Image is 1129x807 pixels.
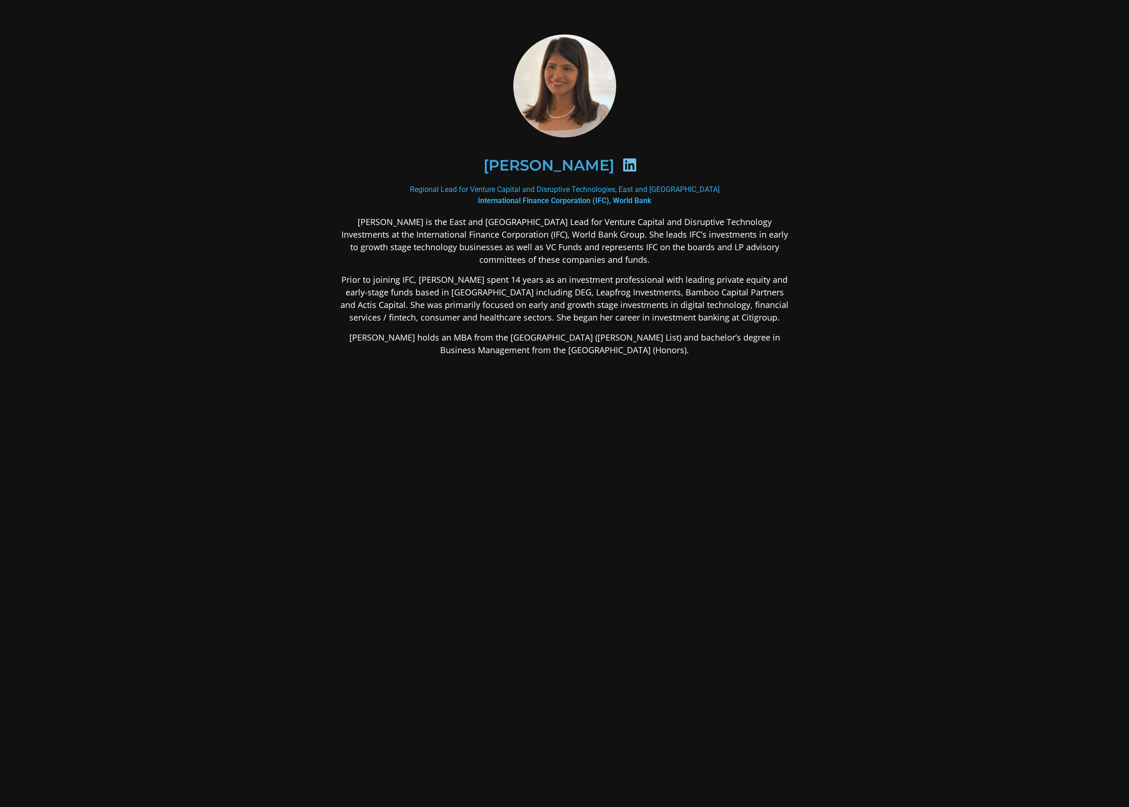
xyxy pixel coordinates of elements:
h2: [PERSON_NAME] [483,158,614,173]
p: [PERSON_NAME] holds an MBA from the [GEOGRAPHIC_DATA] ([PERSON_NAME] List) and bachelor’s degree ... [338,331,791,356]
p: Prior to joining IFC, [PERSON_NAME] spent 14 years as an investment professional with leading pri... [338,274,791,324]
b: International Finance Corporation (IFC), World Bank [478,196,652,205]
p: [PERSON_NAME] is the East and [GEOGRAPHIC_DATA] Lead for Venture Capital and Disruptive Technolog... [338,216,791,266]
div: Regional Lead for Venture Capital and Disruptive Technologies, East and [GEOGRAPHIC_DATA] [338,184,791,206]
